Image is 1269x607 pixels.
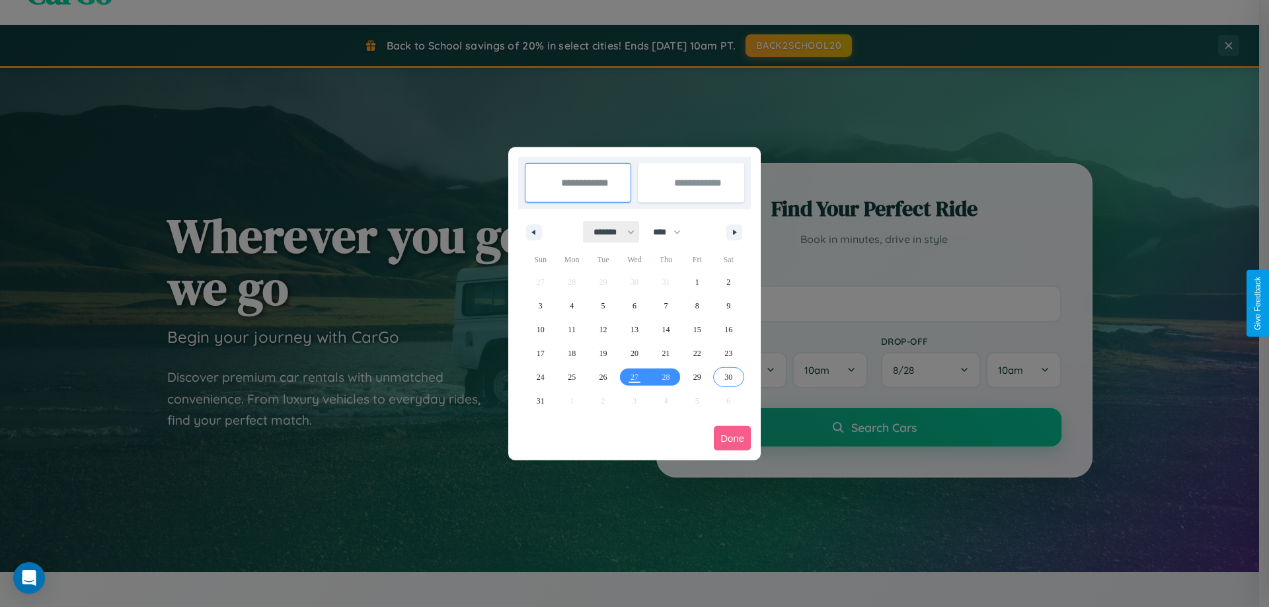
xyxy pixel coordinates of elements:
[599,318,607,341] span: 12
[662,365,670,389] span: 28
[537,365,545,389] span: 24
[713,341,744,365] button: 23
[713,294,744,318] button: 9
[568,318,576,341] span: 11
[681,270,712,294] button: 1
[570,294,574,318] span: 4
[619,294,650,318] button: 6
[599,365,607,389] span: 26
[588,341,619,365] button: 19
[631,365,638,389] span: 27
[713,270,744,294] button: 2
[631,318,638,341] span: 13
[650,365,681,389] button: 28
[713,249,744,270] span: Sat
[619,318,650,341] button: 13
[650,318,681,341] button: 14
[525,318,556,341] button: 10
[1253,277,1262,330] div: Give Feedback
[537,389,545,413] span: 31
[650,294,681,318] button: 7
[568,365,576,389] span: 25
[556,318,587,341] button: 11
[662,341,670,365] span: 21
[556,341,587,365] button: 18
[693,365,701,389] span: 29
[681,341,712,365] button: 22
[556,294,587,318] button: 4
[695,294,699,318] span: 8
[681,249,712,270] span: Fri
[525,341,556,365] button: 17
[664,294,668,318] span: 7
[681,318,712,341] button: 15
[619,341,650,365] button: 20
[525,389,556,413] button: 31
[525,365,556,389] button: 24
[713,365,744,389] button: 30
[619,365,650,389] button: 27
[681,365,712,389] button: 29
[713,318,744,341] button: 16
[588,294,619,318] button: 5
[537,318,545,341] span: 10
[599,341,607,365] span: 19
[588,249,619,270] span: Tue
[693,341,701,365] span: 22
[539,294,543,318] span: 3
[525,249,556,270] span: Sun
[650,249,681,270] span: Thu
[714,426,751,450] button: Done
[556,249,587,270] span: Mon
[588,318,619,341] button: 12
[695,270,699,294] span: 1
[601,294,605,318] span: 5
[556,365,587,389] button: 25
[724,318,732,341] span: 16
[525,294,556,318] button: 3
[631,341,638,365] span: 20
[13,562,45,594] div: Open Intercom Messenger
[662,318,670,341] span: 14
[619,249,650,270] span: Wed
[537,341,545,365] span: 17
[726,270,730,294] span: 2
[693,318,701,341] span: 15
[724,341,732,365] span: 23
[588,365,619,389] button: 26
[681,294,712,318] button: 8
[650,341,681,365] button: 21
[568,341,576,365] span: 18
[633,294,636,318] span: 6
[724,365,732,389] span: 30
[726,294,730,318] span: 9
